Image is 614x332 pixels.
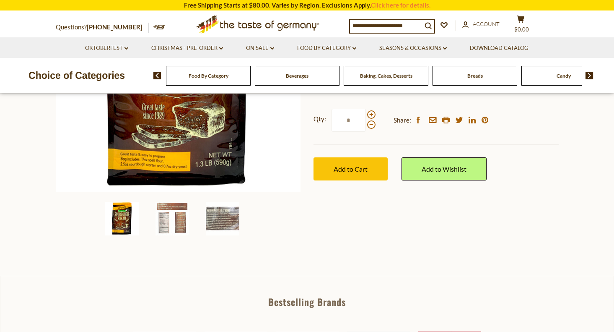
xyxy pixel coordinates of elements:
span: $0.00 [514,26,529,33]
img: previous arrow [153,72,161,79]
a: Food By Category [189,73,228,79]
a: On Sale [246,44,274,53]
button: Add to Cart [313,157,388,180]
a: Account [462,20,500,29]
input: Qty: [332,109,366,132]
img: next arrow [586,72,593,79]
span: Share: [394,115,411,125]
a: Click here for details. [371,1,430,9]
a: Add to Wishlist [402,157,487,180]
a: Download Catalog [470,44,529,53]
a: Oktoberfest [85,44,128,53]
span: Account [473,21,500,27]
p: Questions? [56,22,149,33]
button: $0.00 [508,15,534,36]
div: Bestselling Brands [0,297,614,306]
a: Candy [557,73,571,79]
strong: Qty: [313,114,326,124]
img: Seitenbacher German Sourdough Bread Mix, 19.0 oz. [105,202,139,235]
span: Add to Cart [334,165,368,173]
a: [PHONE_NUMBER] [87,23,142,31]
a: Beverages [286,73,308,79]
img: Seitenbacher German Sourdough Bread Mix, 19.0 oz. [206,202,239,235]
a: Baking, Cakes, Desserts [360,73,412,79]
a: Breads [467,73,483,79]
a: Christmas - PRE-ORDER [151,44,223,53]
a: Seasons & Occasions [379,44,447,53]
a: Food By Category [297,44,356,53]
img: Seitenbacher German Sourdough Bread Mix, 19.0 oz. [155,202,189,235]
